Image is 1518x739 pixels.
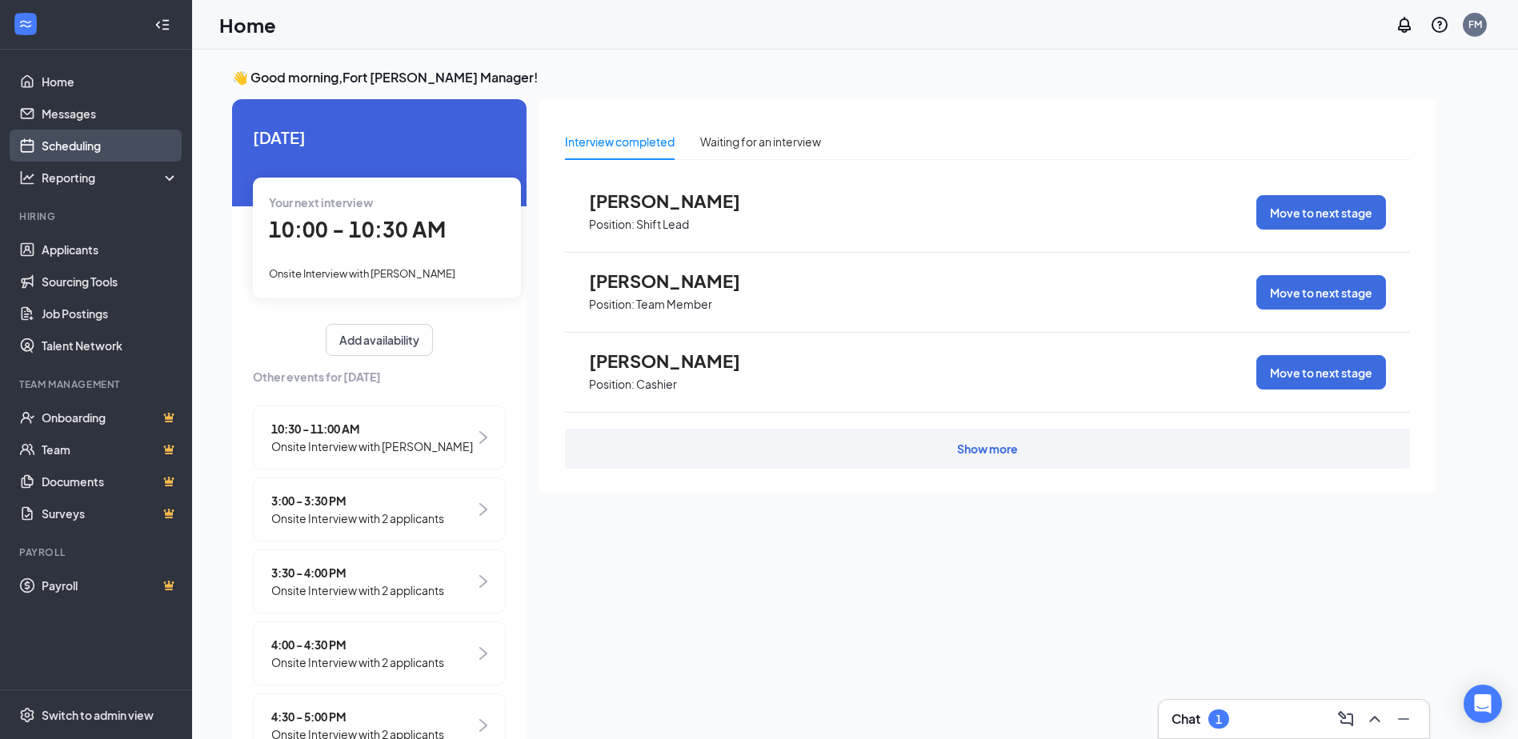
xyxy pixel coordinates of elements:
svg: Analysis [19,170,35,186]
span: Onsite Interview with 2 applicants [271,509,444,527]
a: Job Postings [42,298,178,330]
svg: QuestionInfo [1430,15,1449,34]
a: Sourcing Tools [42,266,178,298]
h1: Home [219,11,276,38]
svg: Settings [19,707,35,723]
div: Payroll [19,545,175,559]
button: Minimize [1391,706,1416,732]
svg: ChevronUp [1365,709,1384,729]
div: Switch to admin view [42,707,154,723]
div: Reporting [42,170,179,186]
p: Position: [589,217,635,232]
p: Position: [589,297,635,312]
span: 3:30 - 4:00 PM [271,564,444,581]
span: Other events for [DATE] [253,368,506,385]
svg: WorkstreamLogo [18,16,34,32]
button: Move to next stage [1256,275,1386,310]
div: 1 [1216,713,1222,726]
span: [DATE] [253,125,506,150]
a: DocumentsCrown [42,465,178,497]
button: Add availability [326,324,433,356]
span: Onsite Interview with 2 applicants [271,581,444,599]
div: Waiting for an interview [700,133,821,150]
span: [PERSON_NAME] [589,270,765,291]
button: Move to next stage [1256,195,1386,230]
h3: 👋 Good morning, Fort [PERSON_NAME] Manager ! [232,69,1436,86]
span: 4:00 - 4:30 PM [271,636,444,653]
span: 4:30 - 5:00 PM [271,708,444,725]
a: Scheduling [42,130,178,162]
span: Onsite Interview with 2 applicants [271,653,444,671]
svg: Collapse [154,17,170,33]
svg: Notifications [1395,15,1414,34]
span: Your next interview [269,195,373,210]
button: ChevronUp [1362,706,1388,732]
div: Interview completed [565,133,675,150]
span: 10:30 - 11:00 AM [271,420,473,437]
div: Hiring [19,210,175,223]
h3: Chat [1172,710,1200,728]
div: Team Management [19,377,175,391]
a: TeamCrown [42,433,178,465]
span: 10:00 - 10:30 AM [269,216,446,242]
p: Position: [589,377,635,392]
span: [PERSON_NAME] [589,350,765,371]
span: Onsite Interview with [PERSON_NAME] [271,437,473,455]
button: Move to next stage [1256,355,1386,389]
p: Shift Lead [636,217,689,232]
a: Talent Network [42,330,178,362]
p: Team Member [636,297,712,312]
a: PayrollCrown [42,569,178,601]
a: SurveysCrown [42,497,178,529]
span: [PERSON_NAME] [589,190,765,211]
div: Show more [957,441,1018,457]
div: FM [1468,18,1482,31]
span: Onsite Interview with [PERSON_NAME] [269,267,455,280]
a: Home [42,66,178,98]
p: Cashier [636,377,677,392]
a: Messages [42,98,178,130]
div: Open Intercom Messenger [1464,685,1502,723]
svg: Minimize [1394,709,1413,729]
a: Applicants [42,234,178,266]
svg: ComposeMessage [1336,709,1356,729]
button: ComposeMessage [1333,706,1359,732]
a: OnboardingCrown [42,401,178,433]
span: 3:00 - 3:30 PM [271,492,444,509]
